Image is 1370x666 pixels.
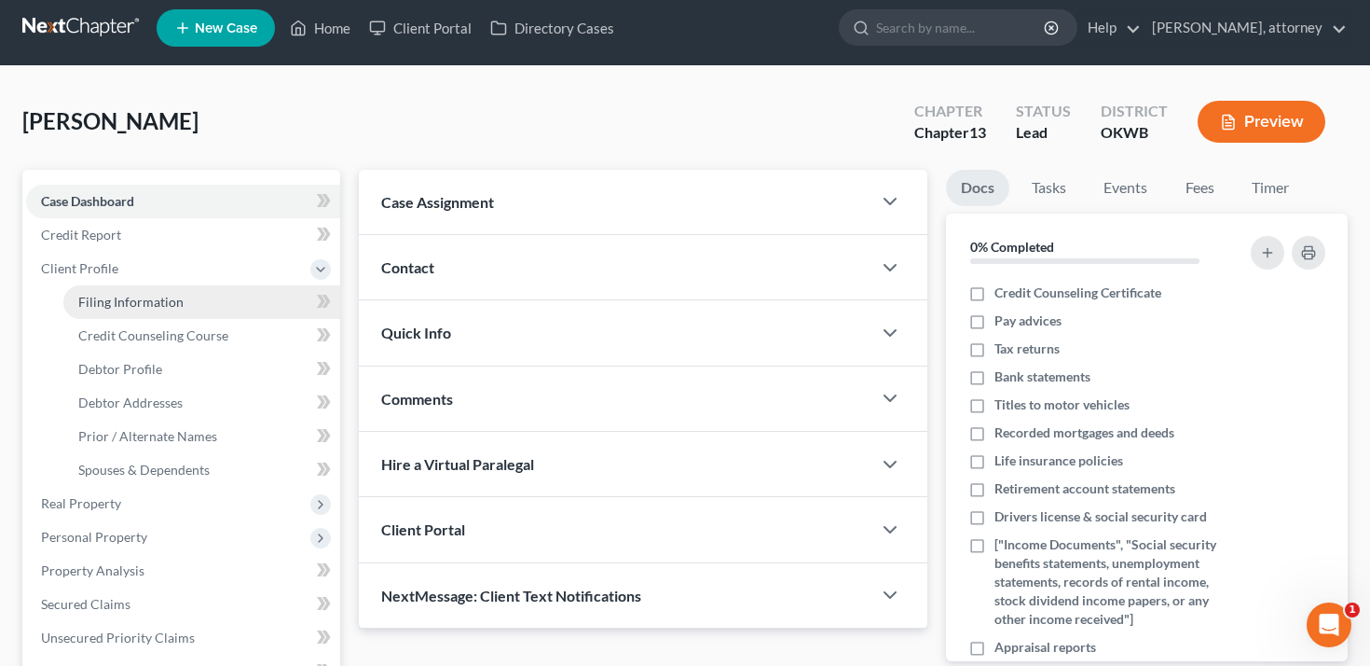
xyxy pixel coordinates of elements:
[876,10,1047,45] input: Search by name...
[1016,101,1071,122] div: Status
[63,319,340,353] a: Credit Counseling Course
[994,395,1130,414] span: Titles to motor vehicles
[26,554,340,588] a: Property Analysis
[78,428,217,444] span: Prior / Alternate Names
[381,455,534,473] span: Hire a Virtual Paralegal
[63,453,340,487] a: Spouses & Dependents
[994,535,1231,629] span: ["Income Documents", "Social security benefits statements, unemployment statements, records of re...
[360,11,481,45] a: Client Portal
[1016,122,1071,144] div: Lead
[26,588,340,621] a: Secured Claims
[63,353,340,386] a: Debtor Profile
[22,107,199,134] span: [PERSON_NAME]
[946,170,1009,206] a: Docs
[381,324,451,341] span: Quick Info
[381,587,641,604] span: NextMessage: Client Text Notifications
[26,621,340,655] a: Unsecured Priority Claims
[994,507,1207,526] span: Drivers license & social security card
[1345,603,1360,617] span: 1
[63,386,340,420] a: Debtor Addresses
[1078,11,1141,45] a: Help
[994,284,1161,302] span: Credit Counseling Certificate
[78,294,184,310] span: Filing Information
[1101,101,1168,122] div: District
[1101,122,1168,144] div: OKWB
[914,122,986,144] div: Chapter
[41,227,121,243] span: Credit Report
[994,638,1096,657] span: Appraisal reports
[914,101,986,122] div: Chapter
[994,423,1174,442] span: Recorded mortgages and deeds
[78,327,228,343] span: Credit Counseling Course
[1170,170,1229,206] a: Fees
[381,258,434,276] span: Contact
[994,479,1175,498] span: Retirement account statements
[41,495,121,511] span: Real Property
[1017,170,1081,206] a: Tasks
[381,390,453,408] span: Comments
[78,361,162,377] span: Debtor Profile
[994,340,1060,358] span: Tax returns
[1237,170,1304,206] a: Timer
[195,21,257,35] span: New Case
[41,193,134,209] span: Case Dashboard
[78,395,183,410] span: Debtor Addresses
[994,451,1123,470] span: Life insurance policies
[26,218,340,252] a: Credit Report
[26,185,340,218] a: Case Dashboard
[381,193,494,211] span: Case Assignment
[41,260,118,276] span: Client Profile
[281,11,360,45] a: Home
[381,520,465,538] span: Client Portal
[41,630,195,645] span: Unsecured Priority Claims
[994,368,1090,386] span: Bank statements
[1198,101,1325,143] button: Preview
[969,123,986,141] span: 13
[63,285,340,319] a: Filing Information
[970,239,1054,255] strong: 0% Completed
[41,596,130,612] span: Secured Claims
[1143,11,1347,45] a: [PERSON_NAME], attorney
[994,312,1062,330] span: Pay advices
[1307,603,1351,647] iframe: Intercom live chat
[1089,170,1162,206] a: Events
[63,420,340,453] a: Prior / Alternate Names
[78,462,210,478] span: Spouses & Dependents
[481,11,623,45] a: Directory Cases
[41,529,147,545] span: Personal Property
[41,562,144,578] span: Property Analysis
